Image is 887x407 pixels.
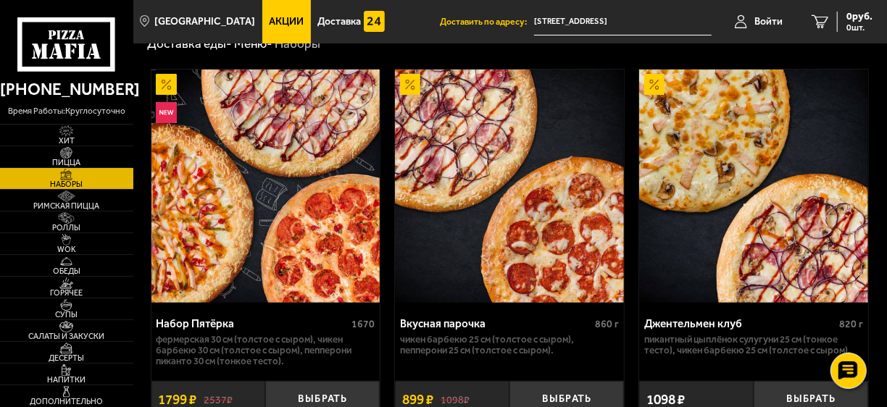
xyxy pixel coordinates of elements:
div: Вкусная парочка [400,317,591,330]
img: Джентельмен клуб [639,70,868,303]
span: Войти [754,17,783,27]
div: Джентельмен клуб [644,317,836,330]
a: АкционныйВкусная парочка [395,70,624,303]
p: Чикен Барбекю 25 см (толстое с сыром), Пепперони 25 см (толстое с сыром). [400,334,619,356]
span: 1098 ₽ [646,393,685,406]
img: Набор Пятёрка [151,70,380,303]
a: Меню- [234,36,272,51]
span: [GEOGRAPHIC_DATA] [154,17,255,27]
span: Доставка [317,17,361,27]
s: 1098 ₽ [441,393,470,406]
a: АкционныйНовинкаНабор Пятёрка [151,70,380,303]
img: Новинка [156,102,177,123]
span: 0 шт. [846,23,873,32]
span: Доставить по адресу: [440,17,534,26]
span: 860 г [595,318,619,330]
span: 1799 ₽ [158,393,196,406]
img: Акционный [400,74,421,95]
span: Акции [269,17,304,27]
img: 15daf4d41897b9f0e9f617042186c801.svg [364,11,385,32]
span: 1670 [352,318,375,330]
span: 820 г [839,318,863,330]
p: Фермерская 30 см (толстое с сыром), Чикен Барбекю 30 см (толстое с сыром), Пепперони Пиканто 30 с... [156,334,375,367]
span: 899 ₽ [402,393,433,406]
a: АкционныйДжентельмен клуб [639,70,868,303]
div: Набор Пятёрка [156,317,348,330]
s: 2537 ₽ [204,393,233,406]
img: Акционный [156,74,177,95]
img: Вкусная парочка [395,70,624,303]
a: Доставка еды- [147,36,232,51]
img: Акционный [644,74,665,95]
span: Лермонтовский проспект, 37 [534,9,712,35]
input: Ваш адрес доставки [534,9,712,35]
span: 0 руб. [846,12,873,22]
div: Наборы [275,35,320,51]
p: Пикантный цыплёнок сулугуни 25 см (тонкое тесто), Чикен Барбекю 25 см (толстое с сыром). [644,334,863,356]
